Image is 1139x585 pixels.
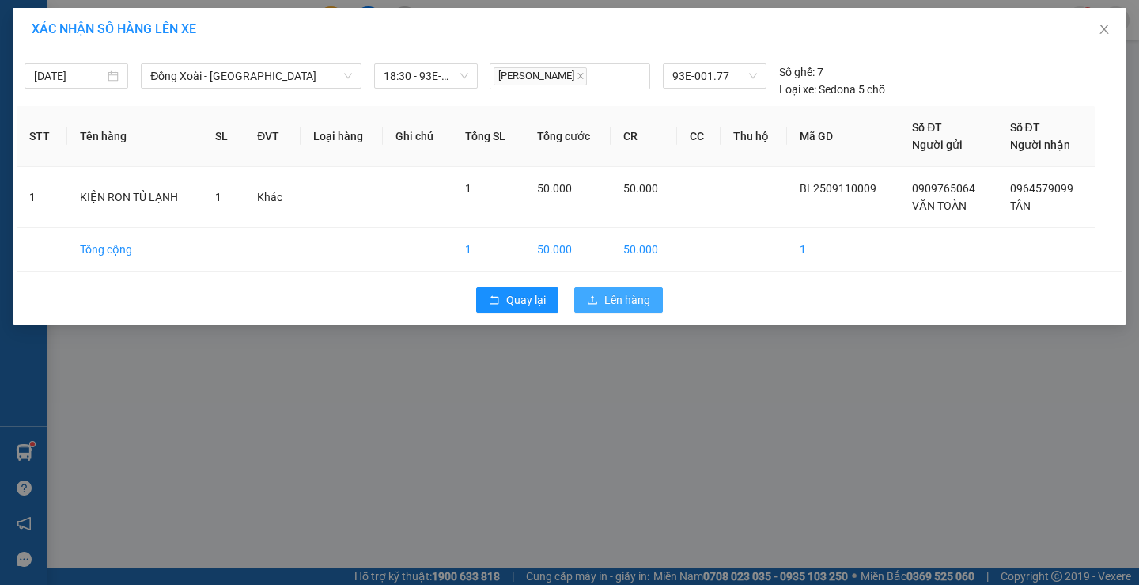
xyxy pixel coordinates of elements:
span: Loại xe: [779,81,816,98]
td: 1 [17,167,67,228]
th: Mã GD [787,106,899,167]
span: Đồng Xoài - Lộc Ninh [150,64,352,88]
span: Người gửi [912,139,963,151]
span: Số ĐT [1010,121,1040,134]
span: 1 [465,182,471,195]
span: upload [587,294,598,307]
th: Tên hàng [67,106,203,167]
span: Số ĐT [912,121,942,134]
th: STT [17,106,67,167]
span: [PERSON_NAME] [494,67,587,85]
td: 1 [452,228,524,272]
span: BL2509110009 [800,182,876,195]
span: rollback [489,294,500,307]
td: Tổng cộng [67,228,203,272]
span: 50.000 [623,182,658,195]
th: Ghi chú [383,106,452,167]
span: 0964579099 [1010,182,1073,195]
th: Tổng cước [524,106,611,167]
th: CC [677,106,721,167]
span: 93E-001.77 [672,64,756,88]
span: down [343,71,353,81]
td: Khác [244,167,300,228]
span: 50.000 [537,182,572,195]
span: close [577,72,585,80]
span: XÁC NHẬN SỐ HÀNG LÊN XE [32,21,196,36]
button: rollbackQuay lại [476,287,558,313]
span: 18:30 - 93E-001.77 [384,64,468,88]
input: 11/09/2025 [34,67,104,85]
span: VĂN TOÀN [912,199,966,212]
span: Số ghế: [779,63,815,81]
span: 1 [215,191,221,203]
th: Thu hộ [721,106,788,167]
th: ĐVT [244,106,300,167]
th: Loại hàng [301,106,383,167]
td: KIỆN RON TỦ LẠNH [67,167,203,228]
button: uploadLên hàng [574,287,663,313]
span: 0909765064 [912,182,975,195]
th: SL [202,106,244,167]
div: 7 [779,63,823,81]
th: Tổng SL [452,106,524,167]
td: 1 [787,228,899,272]
div: Sedona 5 chỗ [779,81,885,98]
button: Close [1082,8,1126,52]
td: 50.000 [524,228,611,272]
span: Lên hàng [604,291,650,309]
td: 50.000 [611,228,677,272]
span: Quay lại [506,291,546,309]
th: CR [611,106,677,167]
span: close [1098,23,1111,36]
span: TÂN [1010,199,1031,212]
span: Người nhận [1010,139,1070,151]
